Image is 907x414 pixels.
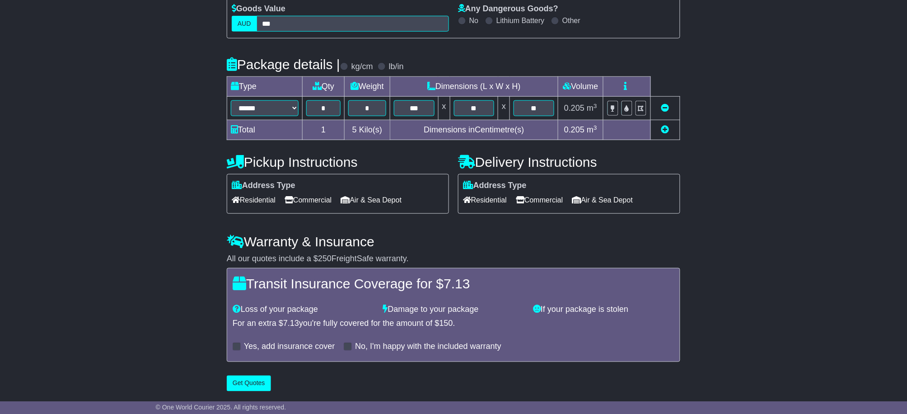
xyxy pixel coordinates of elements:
label: AUD [232,16,257,32]
label: lb/in [389,62,404,72]
span: Air & Sea Depot [341,193,402,207]
div: If your package is stolen [528,305,679,315]
label: Address Type [232,181,295,191]
span: 5 [352,125,357,134]
h4: Transit Insurance Coverage for $ [233,276,674,291]
td: Dimensions (L x W x H) [390,77,558,97]
div: All our quotes include a $ FreightSafe warranty. [227,254,680,264]
div: Loss of your package [228,305,379,315]
td: Weight [345,77,390,97]
span: m [587,103,597,113]
h4: Delivery Instructions [458,155,680,169]
sup: 3 [594,124,597,131]
a: Remove this item [661,103,669,113]
button: Get Quotes [227,376,271,391]
span: 7.13 [283,319,299,328]
span: 0.205 [564,125,584,134]
span: 0.205 [564,103,584,113]
label: Yes, add insurance cover [244,342,335,352]
td: Qty [303,77,345,97]
td: x [438,97,450,120]
td: Total [227,120,303,140]
label: Other [562,16,580,25]
span: © One World Courier 2025. All rights reserved. [156,404,286,411]
label: Lithium Battery [496,16,545,25]
td: Type [227,77,303,97]
a: Add new item [661,125,669,134]
td: Dimensions in Centimetre(s) [390,120,558,140]
label: Goods Value [232,4,285,14]
label: No, I'm happy with the included warranty [355,342,501,352]
sup: 3 [594,103,597,109]
span: Commercial [516,193,563,207]
span: 250 [318,254,332,263]
span: Residential [232,193,276,207]
td: Volume [558,77,603,97]
label: No [469,16,478,25]
td: 1 [303,120,345,140]
label: Address Type [463,181,527,191]
span: m [587,125,597,134]
h4: Pickup Instructions [227,155,449,169]
span: 150 [439,319,453,328]
span: 7.13 [444,276,470,291]
label: Any Dangerous Goods? [458,4,558,14]
h4: Package details | [227,57,340,72]
span: Commercial [285,193,332,207]
div: For an extra $ you're fully covered for the amount of $ . [233,319,674,329]
span: Air & Sea Depot [572,193,633,207]
h4: Warranty & Insurance [227,234,680,249]
label: kg/cm [351,62,373,72]
div: Damage to your package [379,305,529,315]
span: Residential [463,193,507,207]
td: Kilo(s) [345,120,390,140]
td: x [498,97,510,120]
